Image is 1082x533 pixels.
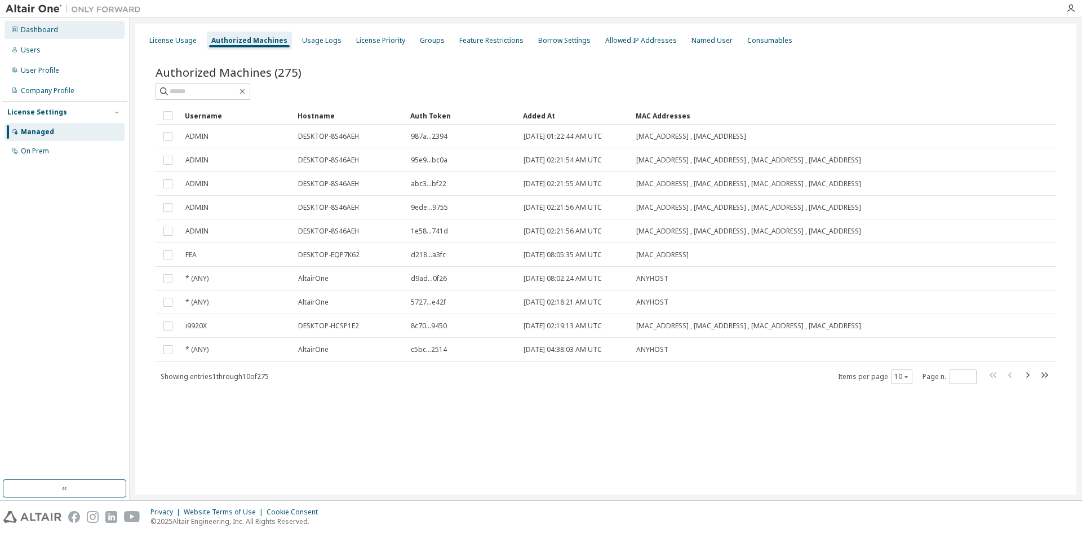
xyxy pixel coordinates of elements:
[838,369,912,384] span: Items per page
[211,36,287,45] div: Authorized Machines
[636,203,861,212] span: [MAC_ADDRESS] , [MAC_ADDRESS] , [MAC_ADDRESS] , [MAC_ADDRESS]
[411,132,447,141] span: 987a...2394
[298,345,329,354] span: AltairOne
[185,107,289,125] div: Username
[21,147,49,156] div: On Prem
[524,132,602,141] span: [DATE] 01:22:44 AM UTC
[185,132,209,141] span: ADMIN
[894,372,910,381] button: 10
[298,203,359,212] span: DESKTOP-8S46AEH
[302,36,342,45] div: Usage Logs
[411,274,447,283] span: d9ad...0f26
[411,298,446,307] span: 5727...e42f
[411,227,448,236] span: 1e58...741d
[636,179,861,188] span: [MAC_ADDRESS] , [MAC_ADDRESS] , [MAC_ADDRESS] , [MAC_ADDRESS]
[185,274,209,283] span: * (ANY)
[524,156,602,165] span: [DATE] 02:21:54 AM UTC
[185,345,209,354] span: * (ANY)
[185,179,209,188] span: ADMIN
[636,227,861,236] span: [MAC_ADDRESS] , [MAC_ADDRESS] , [MAC_ADDRESS] , [MAC_ADDRESS]
[636,250,689,259] span: [MAC_ADDRESS]
[185,227,209,236] span: ADMIN
[524,298,602,307] span: [DATE] 02:18:21 AM UTC
[21,86,74,95] div: Company Profile
[3,511,61,523] img: altair_logo.svg
[636,274,668,283] span: ANYHOST
[298,227,359,236] span: DESKTOP-8S46AEH
[298,250,360,259] span: DESKTOP-EQP7K62
[411,250,446,259] span: d218...a3fc
[156,64,301,80] span: Authorized Machines (275)
[524,179,602,188] span: [DATE] 02:21:55 AM UTC
[105,511,117,523] img: linkedin.svg
[524,250,602,259] span: [DATE] 08:05:35 AM UTC
[87,511,99,523] img: instagram.svg
[523,107,627,125] div: Added At
[636,156,861,165] span: [MAC_ADDRESS] , [MAC_ADDRESS] , [MAC_ADDRESS] , [MAC_ADDRESS]
[636,107,938,125] div: MAC Addresses
[747,36,792,45] div: Consumables
[605,36,677,45] div: Allowed IP Addresses
[298,132,359,141] span: DESKTOP-8S46AEH
[298,156,359,165] span: DESKTOP-8S46AEH
[184,508,267,517] div: Website Terms of Use
[21,66,59,75] div: User Profile
[149,36,197,45] div: License Usage
[524,321,602,331] span: [DATE] 02:19:13 AM UTC
[356,36,405,45] div: License Priority
[21,127,54,136] div: Managed
[691,36,733,45] div: Named User
[538,36,591,45] div: Borrow Settings
[636,298,668,307] span: ANYHOST
[411,179,446,188] span: abc3...bf22
[161,372,269,381] span: Showing entries 1 through 10 of 275
[298,274,329,283] span: AltairOne
[411,156,447,165] span: 95e9...bc0a
[298,179,359,188] span: DESKTOP-8S46AEH
[420,36,445,45] div: Groups
[7,108,67,117] div: License Settings
[524,274,602,283] span: [DATE] 08:02:24 AM UTC
[21,25,58,34] div: Dashboard
[6,3,147,15] img: Altair One
[298,321,359,331] span: DESKTOP-HCSP1E2
[524,345,602,354] span: [DATE] 04:38:03 AM UTC
[150,517,325,526] p: © 2025 Altair Engineering, Inc. All Rights Reserved.
[185,250,197,259] span: FEA
[267,508,325,517] div: Cookie Consent
[298,107,401,125] div: Hostname
[185,156,209,165] span: ADMIN
[636,321,861,331] span: [MAC_ADDRESS] , [MAC_ADDRESS] , [MAC_ADDRESS] , [MAC_ADDRESS]
[411,203,448,212] span: 9ede...9755
[459,36,524,45] div: Feature Restrictions
[150,508,184,517] div: Privacy
[524,203,602,212] span: [DATE] 02:21:56 AM UTC
[21,46,41,55] div: Users
[185,321,207,331] span: i9920X
[68,511,80,523] img: facebook.svg
[124,511,140,523] img: youtube.svg
[411,345,447,354] span: c5bc...2514
[185,298,209,307] span: * (ANY)
[636,132,746,141] span: [MAC_ADDRESS] , [MAC_ADDRESS]
[524,227,602,236] span: [DATE] 02:21:56 AM UTC
[298,298,329,307] span: AltairOne
[636,345,668,354] span: ANYHOST
[411,321,447,331] span: 8c70...9450
[410,107,514,125] div: Auth Token
[185,203,209,212] span: ADMIN
[923,369,977,384] span: Page n.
